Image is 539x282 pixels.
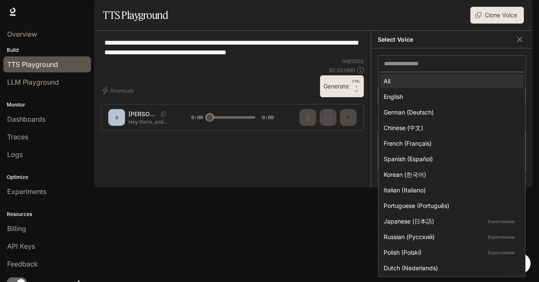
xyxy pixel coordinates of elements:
div: Spanish (Español) [384,154,517,163]
div: Russian (Русский) [384,232,517,241]
div: Chinese (中文) [384,123,517,132]
div: Korean (한국어) [384,170,517,179]
div: Dutch (Nederlands) [384,263,517,272]
p: Experimental [486,249,517,256]
div: Polish (Polski) [384,248,517,257]
div: Portuguese (Português) [384,201,517,210]
div: English [384,92,517,101]
div: German (Deutsch) [384,108,517,117]
div: All [384,77,517,85]
div: Japanese (日本語) [384,217,517,226]
div: Italian (Italiano) [384,186,517,194]
p: Experimental [486,218,517,225]
div: French (Français) [384,139,517,148]
p: Experimental [486,233,517,241]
